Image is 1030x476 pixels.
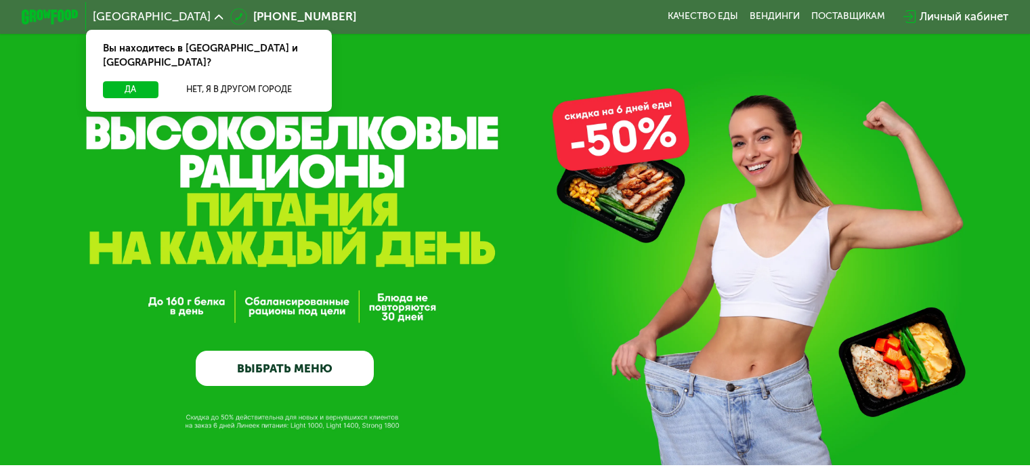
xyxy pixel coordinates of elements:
[668,11,738,22] a: Качество еды
[103,81,158,98] button: Да
[196,351,374,387] a: ВЫБРАТЬ МЕНЮ
[750,11,800,22] a: Вендинги
[93,11,211,22] span: [GEOGRAPHIC_DATA]
[920,8,1008,25] div: Личный кабинет
[86,30,332,81] div: Вы находитесь в [GEOGRAPHIC_DATA] и [GEOGRAPHIC_DATA]?
[164,81,315,98] button: Нет, я в другом городе
[811,11,885,22] div: поставщикам
[230,8,356,25] a: [PHONE_NUMBER]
